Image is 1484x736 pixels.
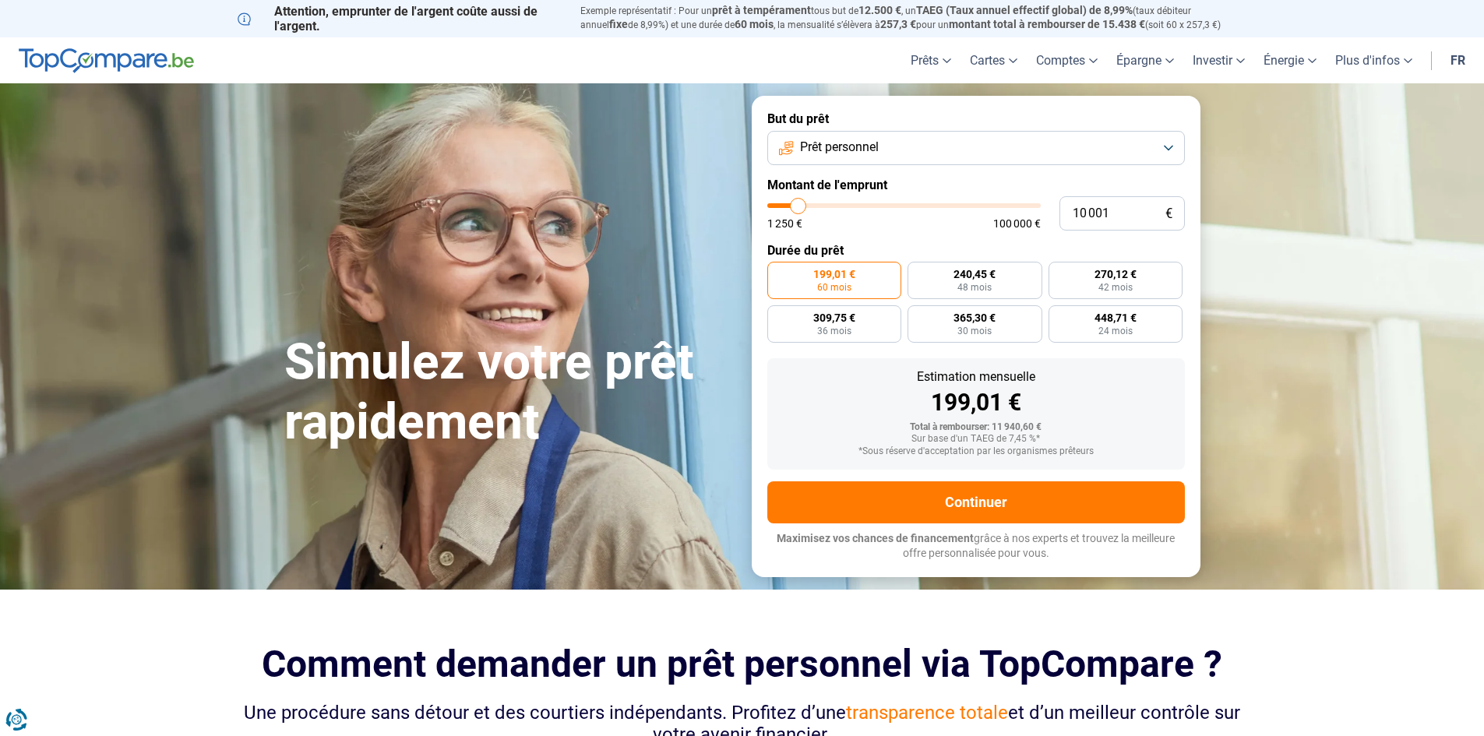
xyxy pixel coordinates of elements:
a: Épargne [1107,37,1183,83]
a: Cartes [961,37,1027,83]
button: Prêt personnel [767,131,1185,165]
a: Investir [1183,37,1254,83]
label: Montant de l'emprunt [767,178,1185,192]
p: Exemple représentatif : Pour un tous but de , un (taux débiteur annuel de 8,99%) et une durée de ... [580,4,1247,32]
span: transparence totale [846,702,1008,724]
div: 199,01 € [780,391,1172,414]
span: 60 mois [735,18,774,30]
div: *Sous réserve d'acceptation par les organismes prêteurs [780,446,1172,457]
span: 100 000 € [993,218,1041,229]
span: 36 mois [817,326,851,336]
span: 270,12 € [1094,269,1137,280]
span: 257,3 € [880,18,916,30]
span: 240,45 € [953,269,996,280]
a: Prêts [901,37,961,83]
span: 199,01 € [813,269,855,280]
div: Total à rembourser: 11 940,60 € [780,422,1172,433]
h1: Simulez votre prêt rapidement [284,333,733,453]
span: 30 mois [957,326,992,336]
button: Continuer [767,481,1185,523]
div: Estimation mensuelle [780,371,1172,383]
span: Prêt personnel [800,139,879,156]
p: grâce à nos experts et trouvez la meilleure offre personnalisée pour vous. [767,531,1185,562]
a: fr [1441,37,1475,83]
span: 309,75 € [813,312,855,323]
span: 48 mois [957,283,992,292]
span: 24 mois [1098,326,1133,336]
a: Énergie [1254,37,1326,83]
span: 42 mois [1098,283,1133,292]
span: € [1165,207,1172,220]
span: Maximisez vos chances de financement [777,532,974,544]
span: 60 mois [817,283,851,292]
span: 12.500 € [858,4,901,16]
div: Sur base d'un TAEG de 7,45 %* [780,434,1172,445]
label: Durée du prêt [767,243,1185,258]
span: 365,30 € [953,312,996,323]
span: fixe [609,18,628,30]
a: Comptes [1027,37,1107,83]
img: TopCompare [19,48,194,73]
span: prêt à tempérament [712,4,811,16]
span: 1 250 € [767,218,802,229]
label: But du prêt [767,111,1185,126]
span: TAEG (Taux annuel effectif global) de 8,99% [916,4,1133,16]
a: Plus d'infos [1326,37,1422,83]
p: Attention, emprunter de l'argent coûte aussi de l'argent. [238,4,562,33]
span: 448,71 € [1094,312,1137,323]
h2: Comment demander un prêt personnel via TopCompare ? [238,643,1247,685]
span: montant total à rembourser de 15.438 € [949,18,1145,30]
